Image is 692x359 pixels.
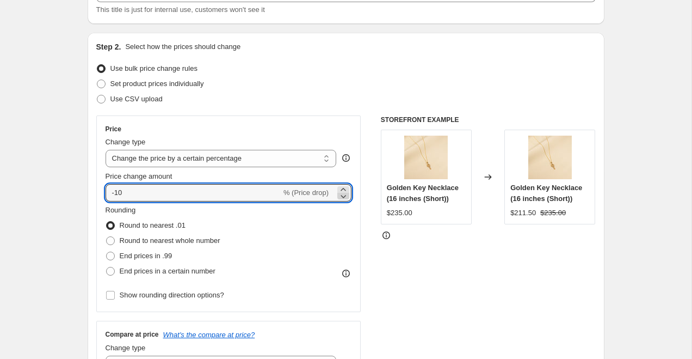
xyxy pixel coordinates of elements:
[120,236,220,245] span: Round to nearest whole number
[110,95,163,103] span: Use CSV upload
[125,41,240,52] p: Select how the prices should change
[387,208,412,218] div: $235.00
[387,184,459,203] span: Golden Key Necklace (16 inches (Short))
[510,208,536,218] div: $211.50
[110,80,204,88] span: Set product prices individually
[120,267,215,275] span: End prices in a certain number
[106,184,281,202] input: -15
[540,208,566,218] strike: $235.00
[510,184,582,203] span: Golden Key Necklace (16 inches (Short))
[120,221,186,229] span: Round to nearest .01
[106,138,146,146] span: Change type
[106,172,172,180] span: Price change amount
[381,115,596,124] h6: STOREFRONT EXAMPLE
[528,136,572,179] img: NC-KEY-YG_80x.jpg
[110,64,197,72] span: Use bulk price change rules
[341,153,351,163] div: help
[120,291,224,299] span: Show rounding direction options?
[106,206,136,214] span: Rounding
[106,344,146,352] span: Change type
[106,330,159,339] h3: Compare at price
[404,136,448,179] img: NC-KEY-YG_80x.jpg
[96,41,121,52] h2: Step 2.
[120,252,172,260] span: End prices in .99
[106,125,121,133] h3: Price
[163,331,255,339] button: What's the compare at price?
[283,188,329,197] span: % (Price drop)
[96,5,265,14] span: This title is just for internal use, customers won't see it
